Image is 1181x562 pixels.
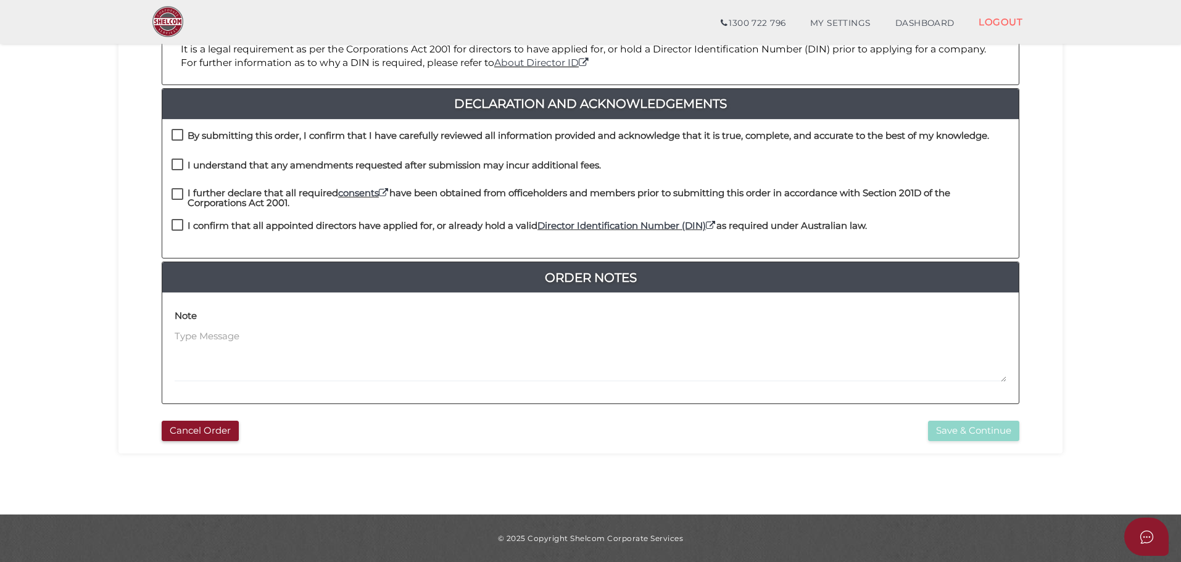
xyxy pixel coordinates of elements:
h4: I confirm that all appointed directors have applied for, or already hold a valid as required unde... [188,221,867,231]
h4: I further declare that all required have been obtained from officeholders and members prior to su... [188,188,1009,209]
div: © 2025 Copyright Shelcom Corporate Services [128,533,1053,543]
button: Cancel Order [162,421,239,441]
a: MY SETTINGS [798,11,883,36]
a: DASHBOARD [883,11,967,36]
a: Order Notes [162,268,1019,287]
button: Save & Continue [928,421,1019,441]
a: Director Identification Number (DIN) [537,220,716,231]
h4: I understand that any amendments requested after submission may incur additional fees. [188,160,601,171]
a: Declaration And Acknowledgements [162,94,1019,114]
button: Open asap [1124,518,1169,556]
h4: Note [175,311,197,321]
h4: By submitting this order, I confirm that I have carefully reviewed all information provided and a... [188,131,989,141]
a: consents [338,187,389,199]
a: 1300 722 796 [708,11,798,36]
p: It is a legal requirement as per the Corporations Act 2001 for directors to have applied for, or ... [181,43,1000,70]
a: About Director ID [494,57,590,68]
a: LOGOUT [966,9,1035,35]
